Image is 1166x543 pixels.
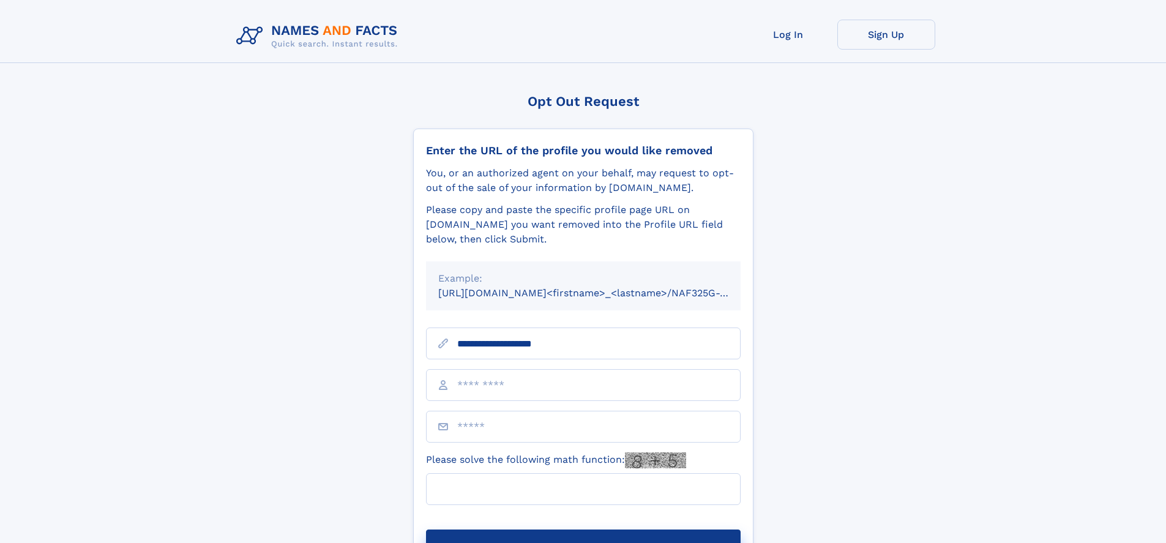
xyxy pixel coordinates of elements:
label: Please solve the following math function: [426,452,686,468]
small: [URL][DOMAIN_NAME]<firstname>_<lastname>/NAF325G-xxxxxxxx [438,287,764,299]
div: Opt Out Request [413,94,753,109]
div: Enter the URL of the profile you would like removed [426,144,741,157]
div: You, or an authorized agent on your behalf, may request to opt-out of the sale of your informatio... [426,166,741,195]
a: Log In [739,20,837,50]
img: Logo Names and Facts [231,20,408,53]
a: Sign Up [837,20,935,50]
div: Example: [438,271,728,286]
div: Please copy and paste the specific profile page URL on [DOMAIN_NAME] you want removed into the Pr... [426,203,741,247]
